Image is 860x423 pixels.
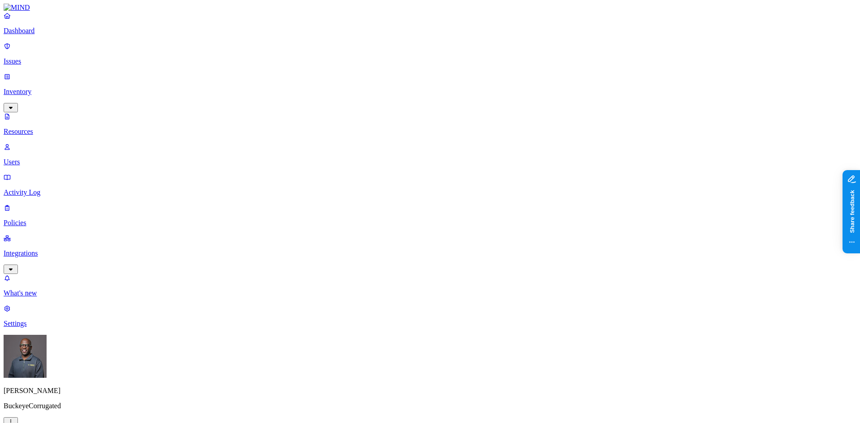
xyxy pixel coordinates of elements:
p: Issues [4,57,856,65]
img: Gregory Thomas [4,335,47,378]
a: Policies [4,204,856,227]
p: Inventory [4,88,856,96]
a: Users [4,143,856,166]
img: MIND [4,4,30,12]
a: MIND [4,4,856,12]
p: Dashboard [4,27,856,35]
p: Policies [4,219,856,227]
p: Resources [4,128,856,136]
p: BuckeyeCorrugated [4,402,856,410]
a: What's new [4,274,856,297]
p: Integrations [4,249,856,257]
a: Dashboard [4,12,856,35]
a: Issues [4,42,856,65]
a: Inventory [4,73,856,111]
p: What's new [4,289,856,297]
p: Users [4,158,856,166]
p: Activity Log [4,188,856,197]
a: Settings [4,304,856,328]
p: Settings [4,320,856,328]
p: [PERSON_NAME] [4,387,856,395]
a: Resources [4,112,856,136]
a: Activity Log [4,173,856,197]
a: Integrations [4,234,856,273]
